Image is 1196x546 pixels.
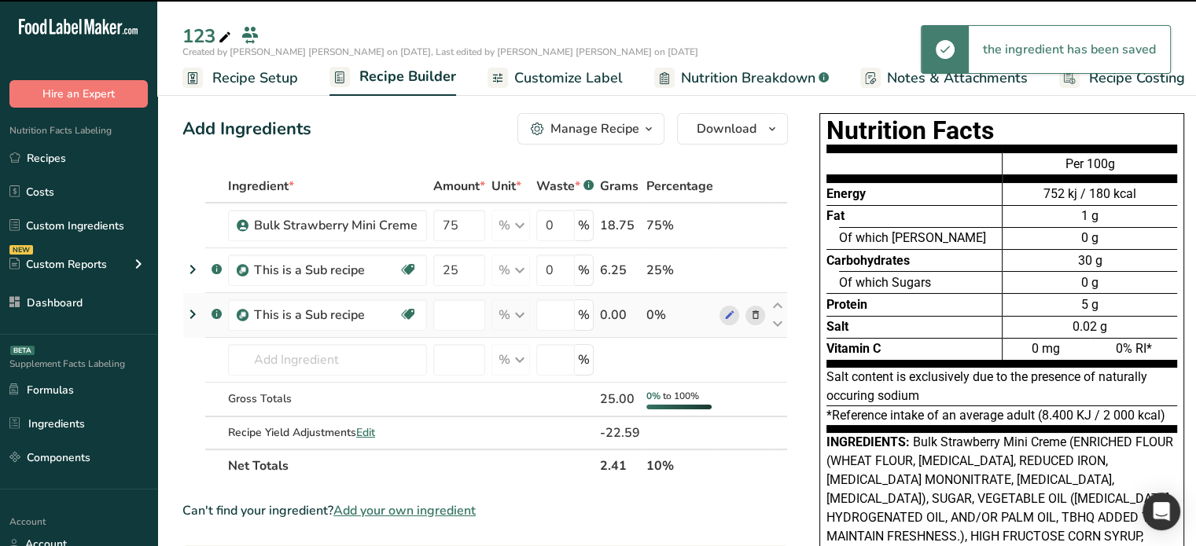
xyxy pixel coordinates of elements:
div: Can't find your ingredient? [182,501,788,520]
a: Notes & Attachments [860,60,1028,96]
div: Add Ingredients [182,116,311,142]
span: Recipe Setup [212,68,298,89]
input: Add Ingredient [228,344,427,376]
div: NEW [9,245,33,255]
div: 123 [182,22,234,50]
a: Recipe Builder [329,59,456,97]
span: Of which [PERSON_NAME] [839,230,986,245]
div: This is a Sub recipe [254,306,399,324]
span: Carbohydrates [826,253,910,268]
div: 6.25 [600,261,640,280]
div: Recipe Yield Adjustments [228,424,427,441]
a: Recipe Costing [1059,60,1185,96]
div: Per 100g [1003,152,1177,182]
div: Waste [536,177,594,196]
div: 0% [646,306,713,324]
div: 30 g [1003,249,1177,271]
th: 2.41 [597,449,643,482]
a: Recipe Setup [182,60,298,96]
button: Manage Recipe [517,113,664,145]
span: Nutrition Breakdown [681,68,815,89]
span: to 100% [663,390,699,402]
span: Recipe Costing [1089,68,1185,89]
div: 5 g [1003,293,1177,315]
div: Salt content is exclusively due to the presence of naturally occuring sodium [826,368,1177,406]
span: Created by [PERSON_NAME] [PERSON_NAME] on [DATE], Last edited by [PERSON_NAME] [PERSON_NAME] on [... [182,46,698,58]
div: 75% [646,216,713,235]
button: Download [677,113,788,145]
div: 0.00 [600,306,640,324]
a: Nutrition Breakdown [654,60,829,96]
span: Vitamin C [826,341,881,356]
div: Manage Recipe [550,119,639,138]
div: *Reference intake of an average adult (8.400 KJ / 2 000 kcal) [826,406,1177,433]
div: Open Intercom Messenger [1143,493,1180,530]
div: Custom Reports [9,256,107,273]
span: Grams [600,177,638,196]
span: Add your own ingredient [333,501,476,520]
th: Net Totals [225,449,597,482]
span: Amount [433,177,485,196]
span: 0% RI* [1115,341,1151,356]
span: Energy [826,186,866,201]
span: Protein [826,297,867,312]
div: 0.02 g [1003,316,1177,338]
div: 25.00 [600,390,640,409]
span: Edit [356,425,375,440]
span: Download [697,119,756,138]
div: 1 g [1003,205,1177,227]
div: the ingredient has been saved [969,26,1170,73]
div: 25% [646,261,713,280]
span: 0% [646,390,661,402]
div: -22.59 [600,423,640,442]
div: 0 mg [1003,338,1090,360]
span: Unit [491,177,521,196]
div: This is a Sub recipe [254,261,399,280]
div: 0 g [1003,227,1177,249]
span: Of which Sugars [839,275,931,290]
div: Bulk Strawberry Mini Creme [254,216,418,235]
div: 18.75 [600,216,640,235]
span: Percentage [646,177,713,196]
button: Hire an Expert [9,80,148,108]
span: Ingredients: [826,434,910,449]
span: Recipe Builder [359,66,456,87]
th: 10% [643,449,716,482]
span: Salt [826,319,848,334]
div: Gross Totals [228,390,427,407]
span: Ingredient [228,177,294,196]
span: Customize Label [514,68,623,89]
h1: Nutrition Facts [826,120,1177,141]
div: 0 g [1003,271,1177,293]
a: Customize Label [488,60,623,96]
img: Sub Recipe [237,265,248,277]
span: Fat [826,208,845,223]
div: BETA [10,346,35,355]
span: Notes & Attachments [887,68,1028,89]
img: Sub Recipe [237,310,248,321]
div: 752 kj / 180 kcal [1003,185,1177,203]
